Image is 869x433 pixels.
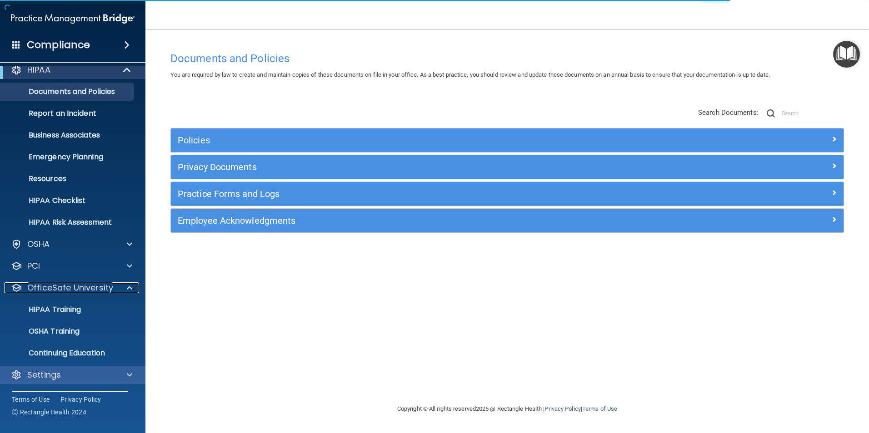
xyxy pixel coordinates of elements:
[6,153,130,162] p: Emergency Planning
[170,53,844,64] h4: Documents and Policies
[11,282,132,293] a: OfficeSafe University
[27,369,61,380] p: Settings
[27,39,90,51] h4: Compliance
[833,41,860,68] button: Open Resource Center
[782,107,844,120] input: Search
[27,261,40,271] p: PCI
[178,133,837,148] a: Policies
[341,394,673,423] div: Copyright © All rights reserved 2025 @ Rectangle Health | |
[178,162,669,172] h5: Privacy Documents
[6,349,130,358] p: Continuing Education
[6,87,130,96] p: Documents and Policies
[12,395,50,404] a: Terms of Use
[27,282,113,293] p: OfficeSafe University
[6,327,80,336] p: OSHA Training
[6,196,130,205] p: HIPAA Checklist
[698,108,759,117] span: Search Documents:
[544,405,580,412] a: Privacy Policy
[6,305,81,314] p: HIPAA Training
[11,10,135,28] img: PMB logo
[178,135,669,145] h5: Policies
[6,131,130,140] p: Business Associates
[178,189,669,199] h5: Practice Forms and Logs
[178,187,837,201] a: Practice Forms and Logs
[767,109,775,118] img: ic-search.3b580494.png
[11,64,132,75] a: HIPAA
[27,64,50,75] p: HIPAA
[6,218,130,227] p: HIPAA Risk Assessment
[582,405,617,412] a: Terms of Use
[12,408,86,417] span: Ⓒ Rectangle Health 2024
[178,160,837,174] a: Privacy Documents
[178,216,669,226] h5: Employee Acknowledgments
[178,213,837,228] a: Employee Acknowledgments
[11,239,132,250] a: OSHA
[11,369,132,380] a: Settings
[60,395,101,404] a: Privacy Policy
[27,239,50,250] p: OSHA
[6,174,130,183] p: Resources
[6,109,130,118] p: Report an Incident
[11,261,132,271] a: PCI
[170,71,770,78] span: You are required by law to create and maintain copies of these documents on file in your office. ...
